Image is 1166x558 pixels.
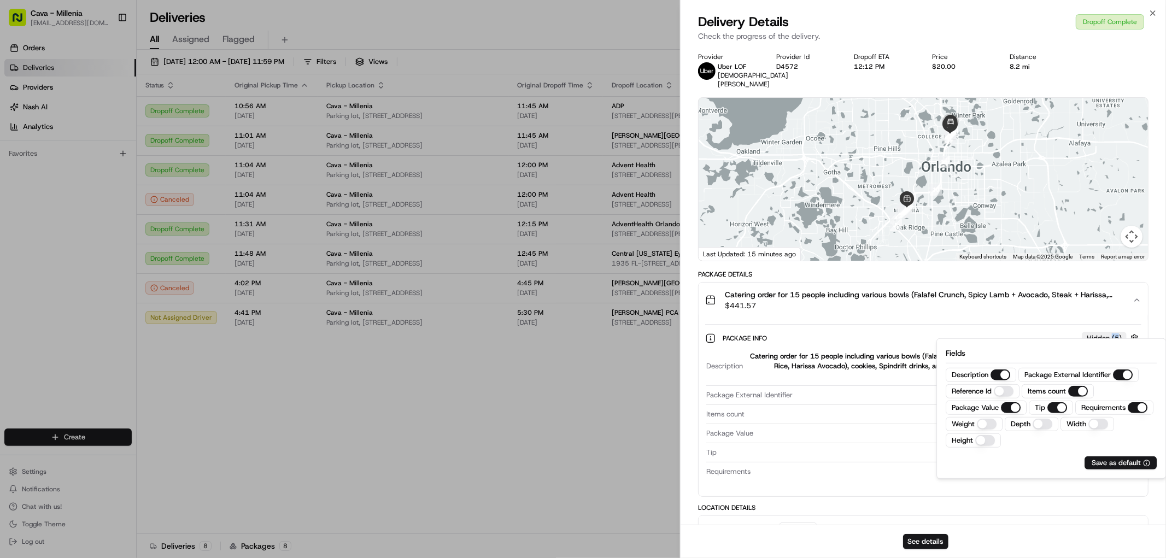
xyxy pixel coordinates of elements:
div: 11 [938,156,950,168]
span: Pylon [109,271,132,279]
button: Start new chat [186,108,199,121]
span: [DATE] [97,199,119,208]
div: 4 [890,212,902,224]
img: 1736555255976-a54dd68f-1ca7-489b-9aae-adbdc363a1c4 [22,199,31,208]
span: API Documentation [103,244,175,255]
span: Package External Identifier [706,390,793,400]
span: 10333 [792,524,813,533]
label: Package External Identifier [1024,370,1111,380]
span: Tip [706,448,717,457]
button: Hidden (5) [1082,331,1141,345]
label: Reference Id [952,386,992,396]
img: 1736555255976-a54dd68f-1ca7-489b-9aae-adbdc363a1c4 [22,170,31,179]
img: Google [701,246,737,261]
div: Catering order for 15 people including various bowls (Falafel Crunch, Spicy Lamb + Avocado, Steak... [747,351,1140,381]
span: Hidden ( 5 ) [1087,333,1122,343]
label: Depth [1011,419,1030,429]
div: Last Updated: 15 minutes ago [699,247,801,261]
p: Welcome 👋 [11,44,199,61]
div: Provider Id [776,52,837,61]
div: 12 [944,132,956,144]
div: Signature Proof of Delivery, Photo Proof of Delivery [755,467,1140,477]
img: uber-new-logo.jpeg [698,62,716,80]
div: 📗 [11,245,20,254]
span: [DEMOGRAPHIC_DATA][PERSON_NAME] [718,71,788,89]
img: 8571987876998_91fb9ceb93ad5c398215_72.jpg [23,104,43,124]
label: Weight [952,419,975,429]
span: 11:31 AM [1093,523,1128,534]
div: Catering order for 15 people including various bowls (Falafel Crunch, Spicy Lamb + Avocado, Steak... [699,318,1148,496]
span: Description [706,361,743,371]
span: Map data ©2025 Google [1013,254,1073,260]
a: Powered byPylon [77,271,132,279]
label: Package Value [952,403,999,413]
span: • [119,169,122,178]
a: Terms [1079,254,1094,260]
label: Requirements [1081,403,1126,413]
span: Package Info [723,334,769,343]
div: Provider [698,52,759,61]
button: Save as default [1092,458,1150,468]
div: We're available if you need us! [49,115,150,124]
div: $441.57 [758,428,1140,438]
div: Package Details [698,270,1149,279]
div: 8.2 mi [1010,62,1071,71]
span: $441.57 [725,300,1124,311]
div: Past conversations [11,142,73,151]
div: Price [932,52,993,61]
span: Package Value [706,428,753,438]
span: Wisdom [PERSON_NAME] [34,169,116,178]
a: Report a map error [1101,254,1145,260]
span: • [91,199,95,208]
span: Knowledge Base [22,244,84,255]
div: 💻 [92,245,101,254]
input: Clear [28,71,180,82]
span: [DATE] [125,169,147,178]
span: Catering order for 15 people including various bowls (Falafel Crunch, Spicy Lamb + Avocado, Steak... [725,289,1124,300]
label: Width [1067,419,1086,429]
div: $20.00 [932,62,993,71]
span: Cava - Millenia [725,523,777,534]
button: See details [903,534,948,549]
div: $45.00 [721,448,1140,457]
a: 📗Knowledge Base [7,240,88,260]
div: 10 [930,184,942,196]
p: Fields [946,348,1157,359]
div: Distance [1010,52,1071,61]
div: Dropoff ETA [854,52,915,61]
span: [PERSON_NAME] [34,199,89,208]
label: Tip [1035,403,1045,413]
button: Save as default [1085,456,1157,469]
div: 8 [900,203,912,215]
div: 3 [897,205,909,218]
label: Description [952,370,988,380]
span: Delivery Details [698,13,789,31]
span: Items count [706,409,745,419]
button: Cava - Millenia1033311:31 AM [699,516,1148,552]
button: Keyboard shortcuts [959,253,1006,261]
button: See all [169,140,199,153]
p: Check the progress of the delivery. [698,31,1149,42]
img: Brigitte Vinadas [11,189,28,206]
span: Requirements [706,467,751,477]
span: Uber LOF [718,62,746,71]
div: 5 [890,219,902,231]
div: 37 [749,409,1140,419]
div: Location Details [698,503,1149,512]
div: 12:12 PM [854,62,915,71]
img: Nash [11,11,33,33]
button: Catering order for 15 people including various bowls (Falafel Crunch, Spicy Lamb + Avocado, Steak... [699,283,1148,318]
div: 6 [896,206,908,218]
button: Map camera controls [1121,226,1142,248]
div: Start new chat [49,104,179,115]
button: D4572 [776,62,798,71]
img: Wisdom Oko [11,159,28,180]
label: Height [952,436,973,445]
div: 10333-3630373-7368456 [797,390,1140,400]
label: Items count [1028,386,1066,396]
a: Open this area in Google Maps (opens a new window) [701,246,737,261]
img: 1736555255976-a54dd68f-1ca7-489b-9aae-adbdc363a1c4 [11,104,31,124]
a: 💻API Documentation [88,240,180,260]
